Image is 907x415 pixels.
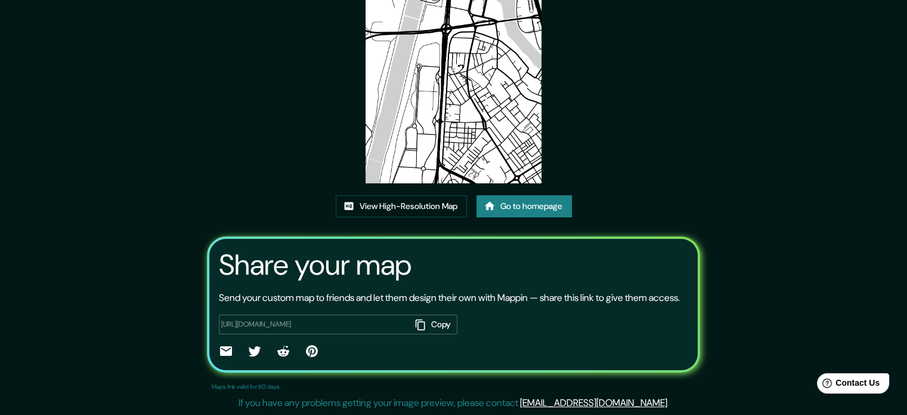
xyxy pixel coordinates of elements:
a: Go to homepage [476,195,572,217]
p: Send your custom map to friends and let them design their own with Mappin — share this link to gi... [219,291,680,305]
h3: Share your map [219,248,411,282]
button: Copy [411,315,457,334]
a: [EMAIL_ADDRESS][DOMAIN_NAME] [520,396,667,409]
a: View High-Resolution Map [336,195,467,217]
iframe: Help widget launcher [801,368,894,402]
p: If you have any problems getting your image preview, please contact . [239,396,669,410]
p: Maps link valid for 60 days. [212,382,281,391]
